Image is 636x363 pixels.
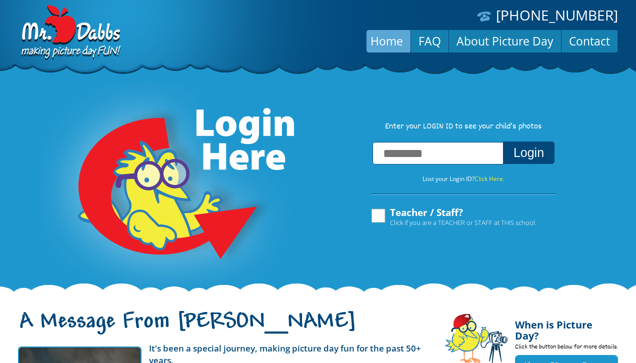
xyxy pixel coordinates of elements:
button: Login [503,141,554,164]
a: Click Here. [474,174,504,183]
p: Enter your LOGIN ID to see your child’s photos [361,121,566,132]
a: [PHONE_NUMBER] [496,5,618,24]
a: FAQ [411,29,448,53]
a: Home [363,29,410,53]
a: Contact [561,29,617,53]
img: Login Here [40,82,296,292]
span: Click if you are a TEACHER or STAFF at THIS school. [390,217,536,227]
h4: When is Picture Day? [515,313,618,341]
label: Teacher / Staff? [370,207,536,226]
a: About Picture Day [449,29,561,53]
img: Dabbs Company [18,5,122,61]
p: Click the button below for more details. [515,341,618,355]
h1: A Message From [PERSON_NAME] [18,317,430,338]
p: Lost your Login ID? [361,173,566,184]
